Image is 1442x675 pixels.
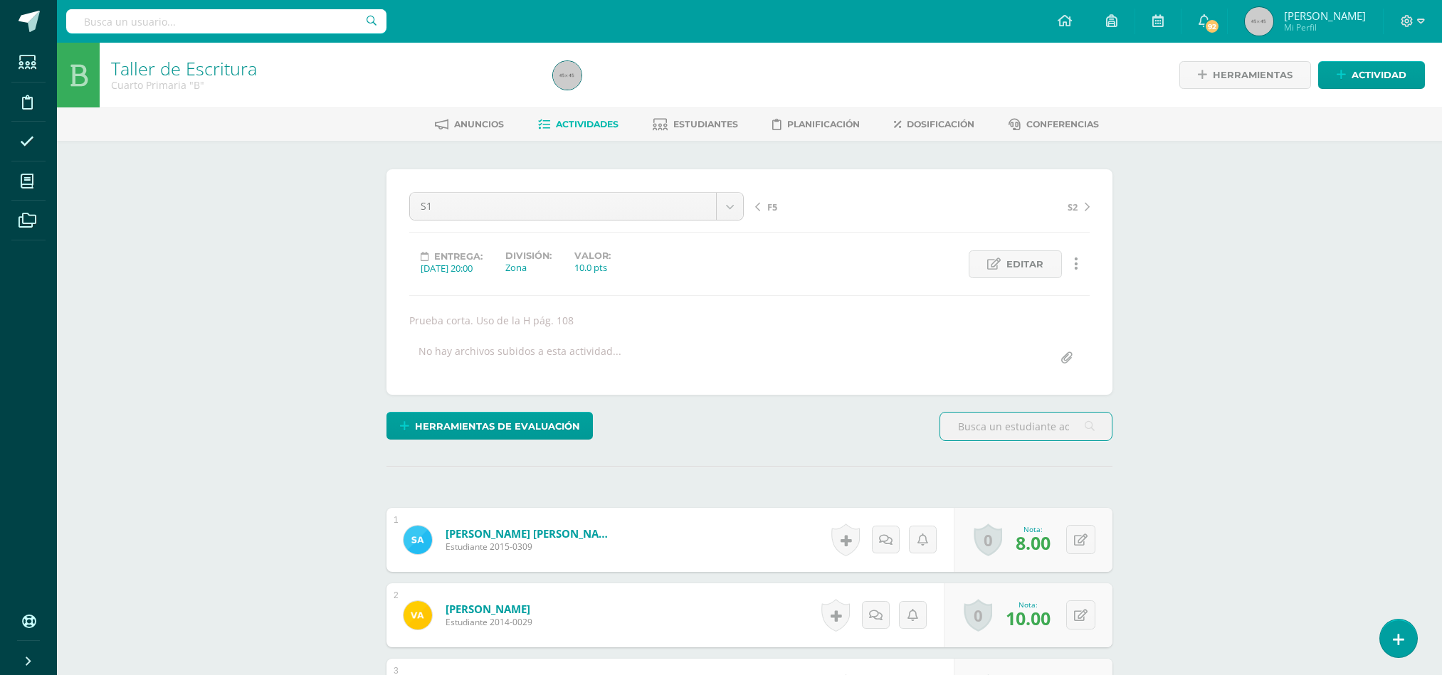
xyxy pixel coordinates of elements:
span: Estudiante 2014-0029 [446,616,532,628]
span: Actividad [1352,62,1406,88]
a: [PERSON_NAME] [PERSON_NAME] [446,526,616,541]
img: 97e2b0734e7479136478462550ca4ee1.png [404,601,432,629]
label: Valor: [574,250,611,261]
span: Editar [1006,251,1043,277]
a: Actividades [538,113,619,136]
img: 1d0b7858f1263ef2a4c4511d85fc3fbe.png [404,526,432,554]
span: 8.00 [1016,531,1051,555]
a: S1 [410,193,743,220]
a: Estudiantes [653,113,738,136]
span: Dosificación [907,119,974,129]
span: Actividades [556,119,619,129]
span: Planificación [787,119,860,129]
span: F5 [767,201,777,213]
div: No hay archivos subidos a esta actividad... [419,344,621,372]
h1: Taller de Escritura [111,58,536,78]
a: 0 [964,599,992,632]
a: Planificación [772,113,860,136]
img: 45x45 [1245,7,1273,36]
a: Herramientas [1179,61,1311,89]
div: Zona [505,261,552,274]
a: S2 [922,199,1090,213]
span: S1 [421,193,705,220]
span: S2 [1068,201,1078,213]
span: Mi Perfil [1284,21,1366,33]
span: Estudiantes [673,119,738,129]
input: Busca un usuario... [66,9,386,33]
a: Conferencias [1009,113,1099,136]
div: Cuarto Primaria 'B' [111,78,536,92]
div: 10.0 pts [574,261,611,274]
span: Herramientas de evaluación [415,413,580,440]
div: Nota: [1006,600,1051,610]
div: Prueba corta. Uso de la H pág. 108 [404,314,1095,327]
a: [PERSON_NAME] [446,602,532,616]
span: 10.00 [1006,606,1051,630]
span: [PERSON_NAME] [1284,9,1366,23]
a: Herramientas de evaluación [386,412,593,440]
span: 92 [1204,18,1220,34]
a: Actividad [1318,61,1425,89]
span: Herramientas [1213,62,1293,88]
div: [DATE] 20:00 [421,262,483,275]
span: Entrega: [434,251,483,262]
input: Busca un estudiante aquí... [940,413,1112,440]
span: Anuncios [454,119,504,129]
img: 45x45 [553,61,581,90]
a: F5 [755,199,922,213]
a: Dosificación [894,113,974,136]
a: Anuncios [435,113,504,136]
span: Estudiante 2015-0309 [446,541,616,553]
label: División: [505,250,552,261]
span: Conferencias [1026,119,1099,129]
a: 0 [974,523,1002,556]
a: Taller de Escritura [111,56,257,80]
div: Nota: [1016,524,1051,534]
